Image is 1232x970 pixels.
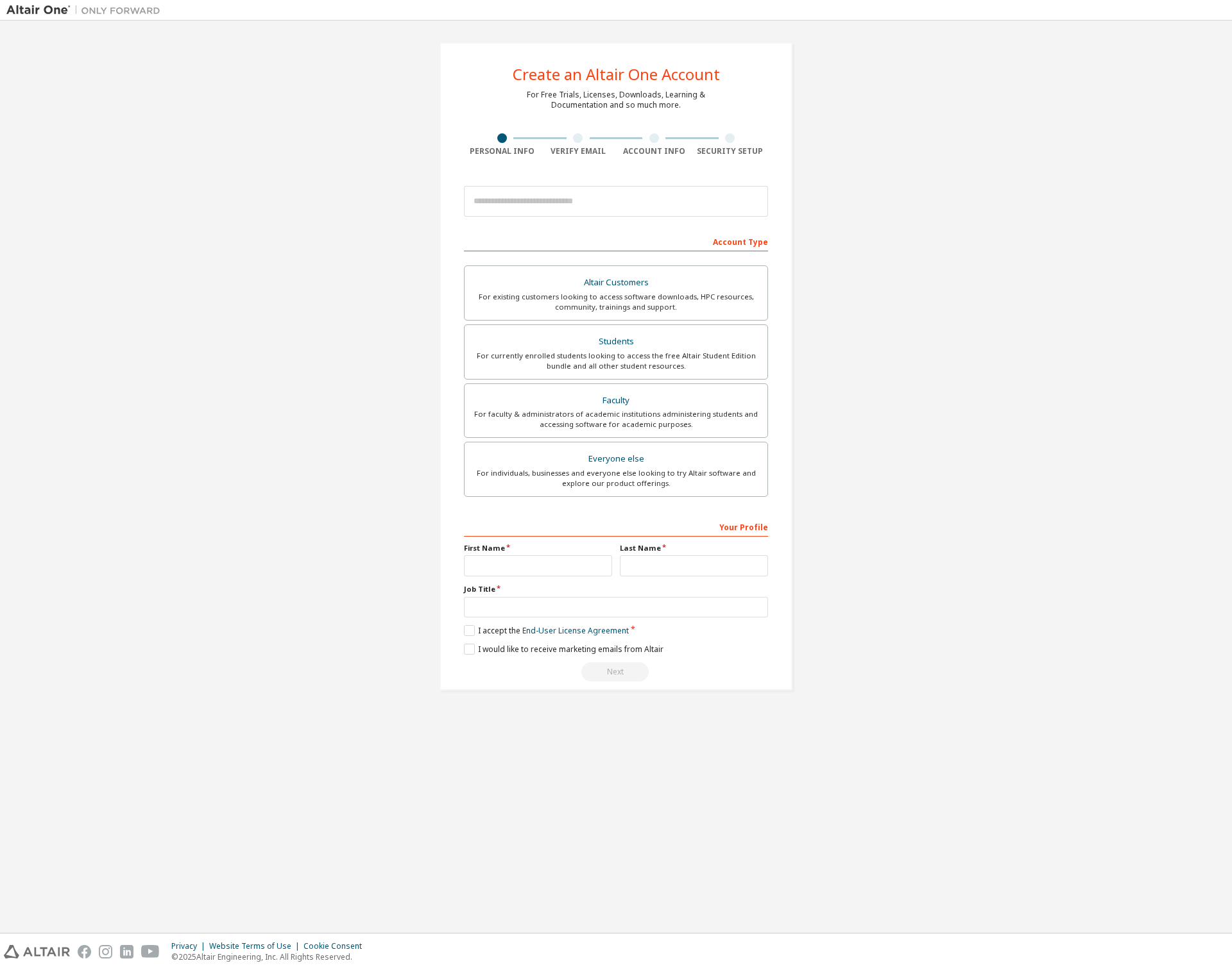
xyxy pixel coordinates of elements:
[616,146,692,156] div: Account Info
[464,662,768,682] div: Read and acccept EULA to continue
[472,292,760,312] div: For existing customers looking to access software downloads, HPC resources, community, trainings ...
[620,543,768,553] label: Last Name
[141,945,160,958] img: youtube.svg
[304,941,370,951] div: Cookie Consent
[209,941,304,951] div: Website Terms of Use
[464,625,629,636] label: I accept the
[472,450,760,468] div: Everyone else
[522,625,629,636] a: End-User License Agreement
[464,516,768,537] div: Your Profile
[472,351,760,371] div: For currently enrolled students looking to access the free Altair Student Edition bundle and all ...
[78,945,91,958] img: facebook.svg
[472,274,760,292] div: Altair Customers
[472,392,760,410] div: Faculty
[171,941,209,951] div: Privacy
[464,146,540,156] div: Personal Info
[540,146,617,156] div: Verify Email
[472,333,760,351] div: Students
[472,468,760,489] div: For individuals, businesses and everyone else looking to try Altair software and explore our prod...
[464,543,612,553] label: First Name
[120,945,133,958] img: linkedin.svg
[527,90,705,110] div: For Free Trials, Licenses, Downloads, Learning & Documentation and so much more.
[692,146,769,156] div: Security Setup
[513,67,720,82] div: Create an Altair One Account
[4,945,70,958] img: altair_logo.svg
[6,4,167,17] img: Altair One
[464,644,663,655] label: I would like to receive marketing emails from Altair
[171,951,370,962] p: © 2025 Altair Engineering, Inc. All Rights Reserved.
[472,409,760,430] div: For faculty & administrators of academic institutions administering students and accessing softwa...
[99,945,112,958] img: instagram.svg
[464,584,768,594] label: Job Title
[464,231,768,251] div: Account Type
